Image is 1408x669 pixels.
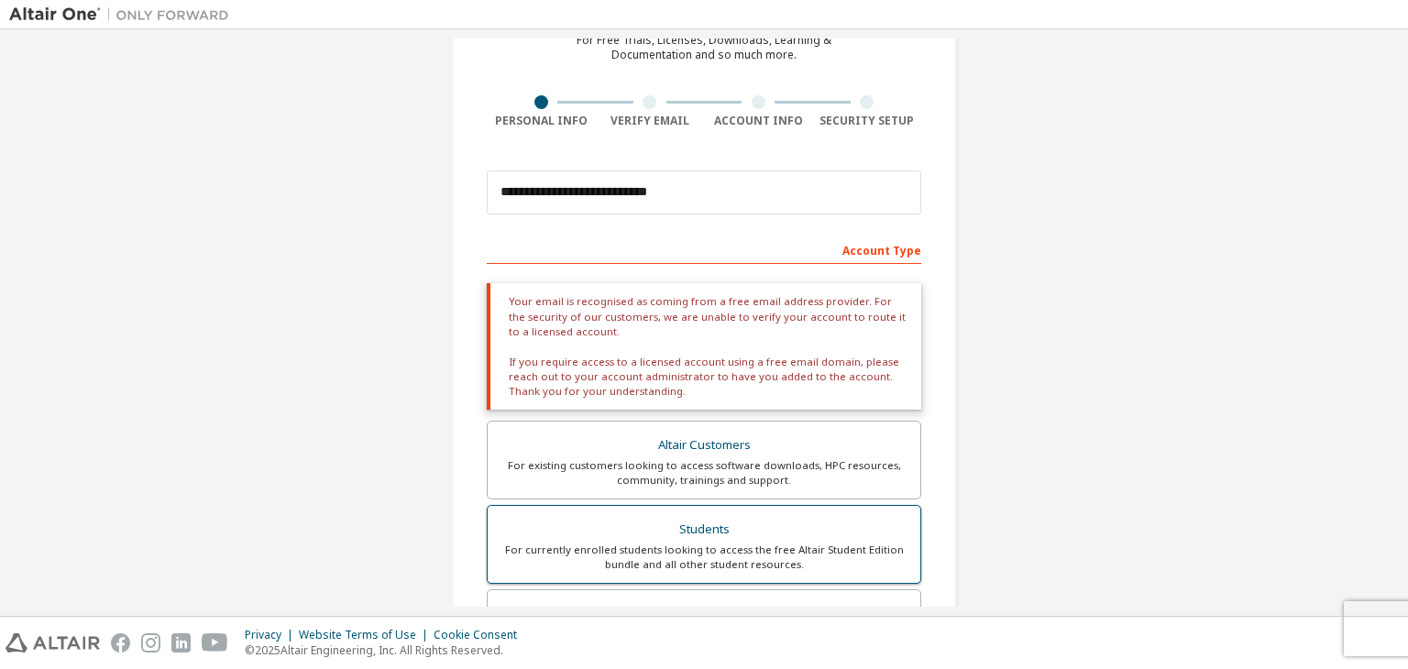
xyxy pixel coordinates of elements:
[5,633,100,653] img: altair_logo.svg
[434,628,528,642] div: Cookie Consent
[499,517,909,543] div: Students
[487,283,921,410] div: Your email is recognised as coming from a free email address provider. For the security of our cu...
[487,114,596,128] div: Personal Info
[596,114,705,128] div: Verify Email
[704,114,813,128] div: Account Info
[299,628,434,642] div: Website Terms of Use
[202,633,228,653] img: youtube.svg
[499,601,909,627] div: Faculty
[245,642,528,658] p: © 2025 Altair Engineering, Inc. All Rights Reserved.
[9,5,238,24] img: Altair One
[171,633,191,653] img: linkedin.svg
[577,33,831,62] div: For Free Trials, Licenses, Downloads, Learning & Documentation and so much more.
[499,433,909,458] div: Altair Customers
[141,633,160,653] img: instagram.svg
[245,628,299,642] div: Privacy
[499,458,909,488] div: For existing customers looking to access software downloads, HPC resources, community, trainings ...
[813,114,922,128] div: Security Setup
[487,235,921,264] div: Account Type
[499,543,909,572] div: For currently enrolled students looking to access the free Altair Student Edition bundle and all ...
[111,633,130,653] img: facebook.svg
